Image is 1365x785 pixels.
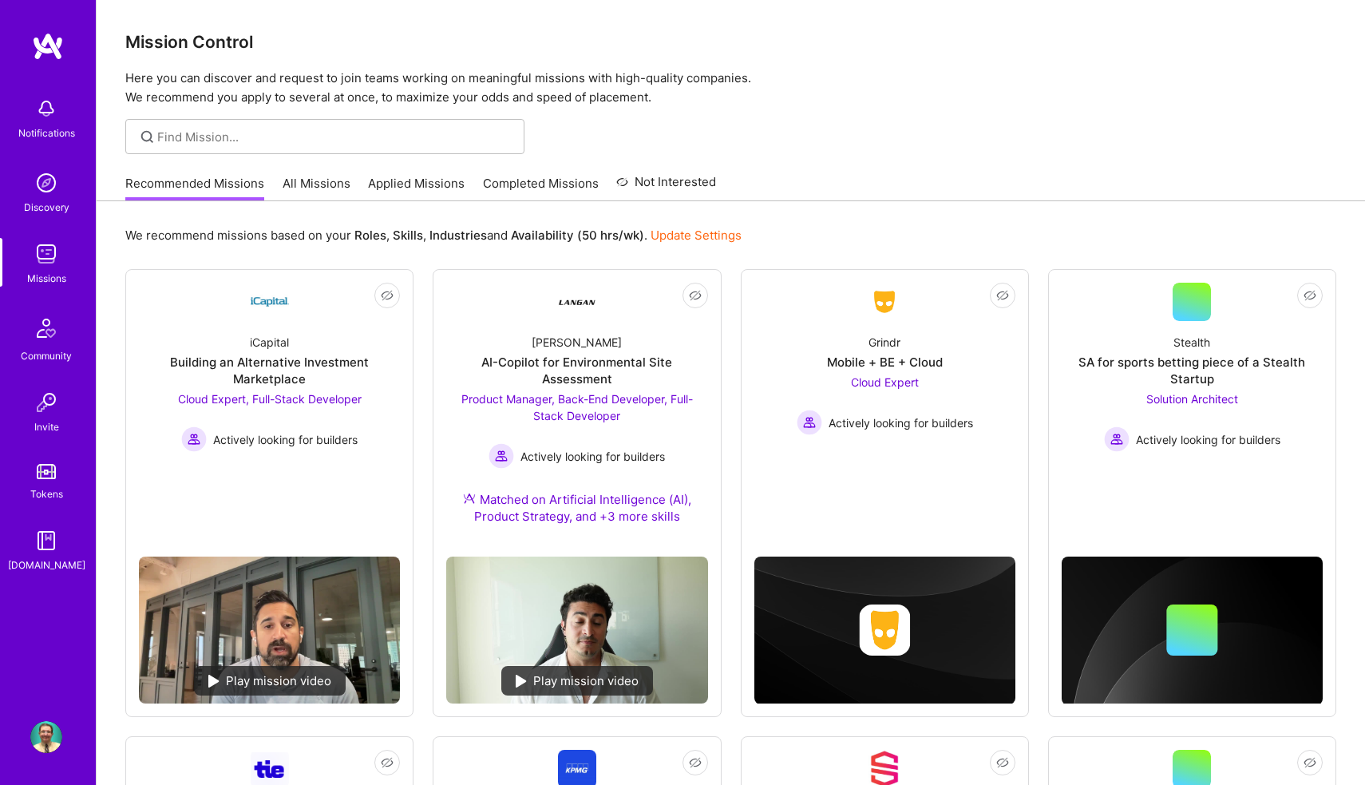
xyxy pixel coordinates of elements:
[139,354,400,387] div: Building an Alternative Investment Marketplace
[1104,426,1130,452] img: Actively looking for builders
[30,93,62,125] img: bell
[1062,354,1323,387] div: SA for sports betting piece of a Stealth Startup
[354,228,386,243] b: Roles
[178,392,362,406] span: Cloud Expert, Full-Stack Developer
[138,128,156,146] i: icon SearchGrey
[868,334,900,351] div: Grindr
[996,289,1009,302] i: icon EyeClosed
[30,721,62,753] img: User Avatar
[1062,557,1323,705] img: cover
[34,418,59,435] div: Invite
[283,175,350,201] a: All Missions
[32,32,64,61] img: logo
[24,199,69,216] div: Discovery
[393,228,423,243] b: Skills
[461,392,693,422] span: Product Manager, Back-End Developer, Full-Stack Developer
[689,289,702,302] i: icon EyeClosed
[381,756,394,769] i: icon EyeClosed
[125,227,742,244] p: We recommend missions based on your , , and .
[8,557,85,573] div: [DOMAIN_NAME]
[30,238,62,270] img: teamwork
[558,283,596,321] img: Company Logo
[446,354,707,387] div: AI-Copilot for Environmental Site Assessment
[1304,289,1316,302] i: icon EyeClosed
[489,443,514,469] img: Actively looking for builders
[368,175,465,201] a: Applied Missions
[1062,283,1323,487] a: StealthSA for sports betting piece of a Stealth StartupSolution Architect Actively looking for bu...
[251,283,289,321] img: Company Logo
[520,448,665,465] span: Actively looking for builders
[483,175,599,201] a: Completed Missions
[616,172,716,201] a: Not Interested
[754,557,1015,704] img: cover
[381,289,394,302] i: icon EyeClosed
[689,756,702,769] i: icon EyeClosed
[754,283,1015,487] a: Company LogoGrindrMobile + BE + CloudCloud Expert Actively looking for buildersActively looking f...
[996,756,1009,769] i: icon EyeClosed
[859,605,910,656] img: Company logo
[865,287,904,316] img: Company Logo
[30,387,62,418] img: Invite
[511,228,644,243] b: Availability (50 hrs/wk)
[651,228,742,243] a: Update Settings
[18,125,75,141] div: Notifications
[1304,756,1316,769] i: icon EyeClosed
[26,721,66,753] a: User Avatar
[27,309,65,347] img: Community
[827,354,943,371] div: Mobile + BE + Cloud
[1136,431,1280,448] span: Actively looking for builders
[851,375,919,389] span: Cloud Expert
[125,69,1336,107] p: Here you can discover and request to join teams working on meaningful missions with high-quality ...
[125,175,264,201] a: Recommended Missions
[194,666,346,696] div: Play mission video
[250,334,289,351] div: iCapital
[213,431,358,448] span: Actively looking for builders
[181,426,207,452] img: Actively looking for builders
[516,675,527,688] img: play
[139,283,400,544] a: Company LogoiCapitalBuilding an Alternative Investment MarketplaceCloud Expert, Full-Stack Develo...
[501,666,653,696] div: Play mission video
[1173,334,1210,351] div: Stealth
[139,557,400,704] img: No Mission
[1146,392,1238,406] span: Solution Architect
[463,492,476,505] img: Ateam Purple Icon
[446,283,707,544] a: Company Logo[PERSON_NAME]AI-Copilot for Environmental Site AssessmentProduct Manager, Back-End De...
[30,486,63,502] div: Tokens
[37,464,56,479] img: tokens
[446,557,707,704] img: No Mission
[532,334,622,351] div: [PERSON_NAME]
[797,410,822,435] img: Actively looking for builders
[446,491,707,525] div: Matched on Artificial Intelligence (AI), Product Strategy, and +3 more skills
[21,347,72,364] div: Community
[157,129,512,145] input: Find Mission...
[429,228,487,243] b: Industries
[30,525,62,557] img: guide book
[208,675,220,688] img: play
[27,270,66,287] div: Missions
[829,414,973,431] span: Actively looking for builders
[125,32,1336,52] h3: Mission Control
[30,167,62,199] img: discovery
